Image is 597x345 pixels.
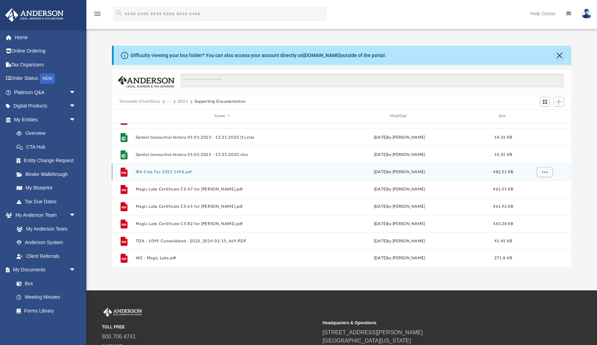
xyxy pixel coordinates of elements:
[554,97,564,106] button: Add
[494,256,512,260] span: 271.8 KB
[537,167,552,177] button: More options
[312,169,486,175] div: [DATE] by [PERSON_NAME]
[312,203,486,209] div: [DATE] by [PERSON_NAME]
[135,222,309,226] button: Magic Labs Certificate CS-82 for [PERSON_NAME].pdf
[312,134,486,140] div: [DATE] by [PERSON_NAME]
[5,85,86,99] a: Platinum Q&Aarrow_drop_down
[303,53,340,58] a: [DOMAIN_NAME]
[115,113,132,119] div: id
[69,85,83,100] span: arrow_drop_down
[40,73,55,84] div: NEW
[10,154,86,168] a: Entity Change Request
[494,239,512,243] span: 41.45 KB
[312,255,486,261] div: [DATE] by [PERSON_NAME]
[93,13,102,18] a: menu
[5,30,86,44] a: Home
[135,113,309,119] div: Name
[494,152,512,156] span: 14.31 KB
[102,334,136,339] a: 800.706.4741
[312,151,486,158] div: [DATE] by [PERSON_NAME]
[312,186,486,192] div: [DATE] by [PERSON_NAME]
[3,8,66,22] img: Anderson Advisors Platinum Portal
[10,140,86,154] a: CTA Hub
[494,135,512,139] span: 14.31 KB
[69,99,83,113] span: arrow_drop_down
[5,99,86,113] a: Digital Productsarrow_drop_down
[10,127,86,140] a: Overview
[112,123,571,267] div: grid
[10,277,79,290] a: Box
[102,324,318,330] small: TOLL FREE
[195,99,246,105] button: Supporting Documentation
[5,44,86,58] a: Online Ordering
[135,204,309,209] button: Magic Labs Certificate CS-65 for [PERSON_NAME].pdf
[493,170,513,174] span: 482.51 KB
[493,204,513,208] span: 461.92 KB
[5,263,83,277] a: My Documentsarrow_drop_down
[181,74,564,87] input: Search files and folders
[323,338,411,344] a: [GEOGRAPHIC_DATA][US_STATE]
[135,170,309,174] button: IRA Club Tax 2023 5498.pdf
[520,113,568,119] div: id
[69,208,83,223] span: arrow_drop_down
[10,181,83,195] a: My Blueprint
[131,52,386,59] div: Difficulty viewing your box folder? You can also access your account directly on outside of the p...
[312,238,486,244] div: [DATE] by [PERSON_NAME]
[135,239,309,243] button: TDA - 1099 Consolidated - 2023_2024-02-15_469.PDF
[581,9,592,19] img: User Pic
[135,187,309,192] button: Magic Labs Certificate CS-47 for [PERSON_NAME].pdf
[323,329,423,335] a: [STREET_ADDRESS][PERSON_NAME]
[135,152,309,157] button: Gemini transaction history 01:01:2023 - 12:31:2023.xlsx
[10,236,83,250] a: Anderson System
[493,187,513,191] span: 461.35 KB
[5,208,83,222] a: My Anderson Teamarrow_drop_down
[115,9,123,17] i: search
[93,10,102,18] i: menu
[135,135,309,140] button: Gemini transaction history 01:01:2023 - 12:31:2023 (1).xlsx
[540,97,550,106] button: Switch to Grid View
[10,167,86,181] a: Binder Walkthrough
[10,304,79,318] a: Forms Library
[69,263,83,277] span: arrow_drop_down
[5,72,86,86] a: Order StatusNEW
[323,320,539,326] small: Headquarters & Operations
[69,113,83,127] span: arrow_drop_down
[167,99,171,105] button: ···
[312,221,486,227] div: [DATE] by [PERSON_NAME]
[135,256,309,260] button: W2 - Magic Labs.pdf
[5,113,86,127] a: My Entitiesarrow_drop_down
[120,99,160,105] button: Viewable-ClientDocs
[493,222,513,225] span: 463.38 KB
[5,58,86,72] a: Tax Organizers
[10,249,83,263] a: Client Referrals
[10,222,79,236] a: My Anderson Team
[178,99,188,105] button: 2023
[312,113,486,119] div: Modified
[10,195,86,208] a: Tax Due Dates
[10,290,83,304] a: Meeting Minutes
[10,318,83,332] a: Notarize
[102,308,143,317] img: Anderson Advisors Platinum Portal
[555,50,564,60] button: Close
[489,113,517,119] div: Size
